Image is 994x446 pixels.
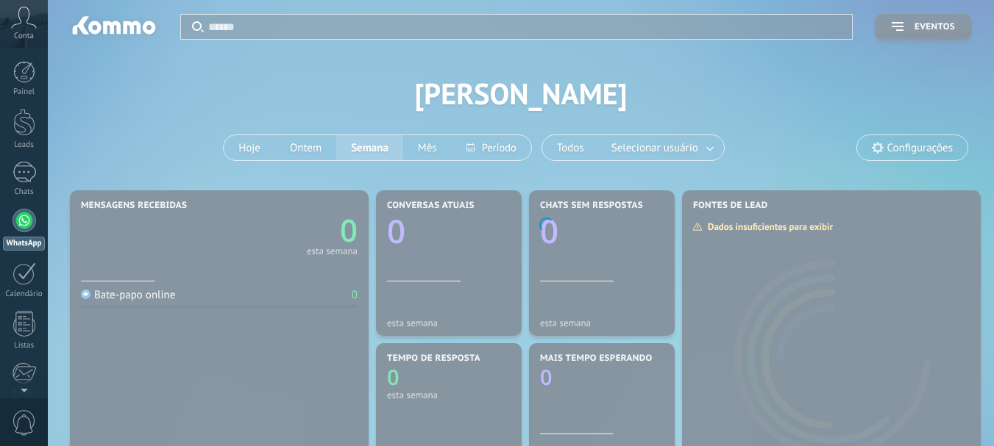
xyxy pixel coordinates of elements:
div: Chats [3,187,46,197]
div: Calendário [3,289,46,299]
div: Painel [3,87,46,97]
span: Conta [14,32,34,41]
div: WhatsApp [3,237,45,251]
div: Listas [3,341,46,350]
div: Leads [3,140,46,150]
